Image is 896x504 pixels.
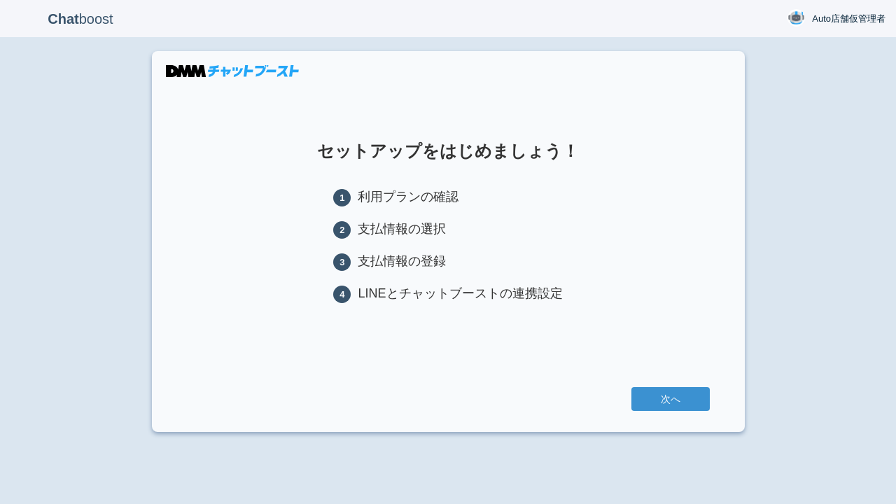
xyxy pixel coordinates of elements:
a: 次へ [631,387,710,411]
span: 4 [333,286,351,303]
li: 支払情報の登録 [333,253,562,271]
span: Auto店舗仮管理者 [812,12,885,26]
h1: セットアップをはじめましょう！ [187,142,710,160]
span: 3 [333,253,351,271]
img: User Image [787,9,805,27]
b: Chat [48,11,78,27]
li: LINEとチャットブーストの連携設定 [333,285,562,303]
span: 1 [333,189,351,206]
li: 支払情報の選択 [333,220,562,239]
p: boost [10,1,150,36]
li: 利用プランの確認 [333,188,562,206]
span: 2 [333,221,351,239]
img: DMMチャットブースト [166,65,299,77]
